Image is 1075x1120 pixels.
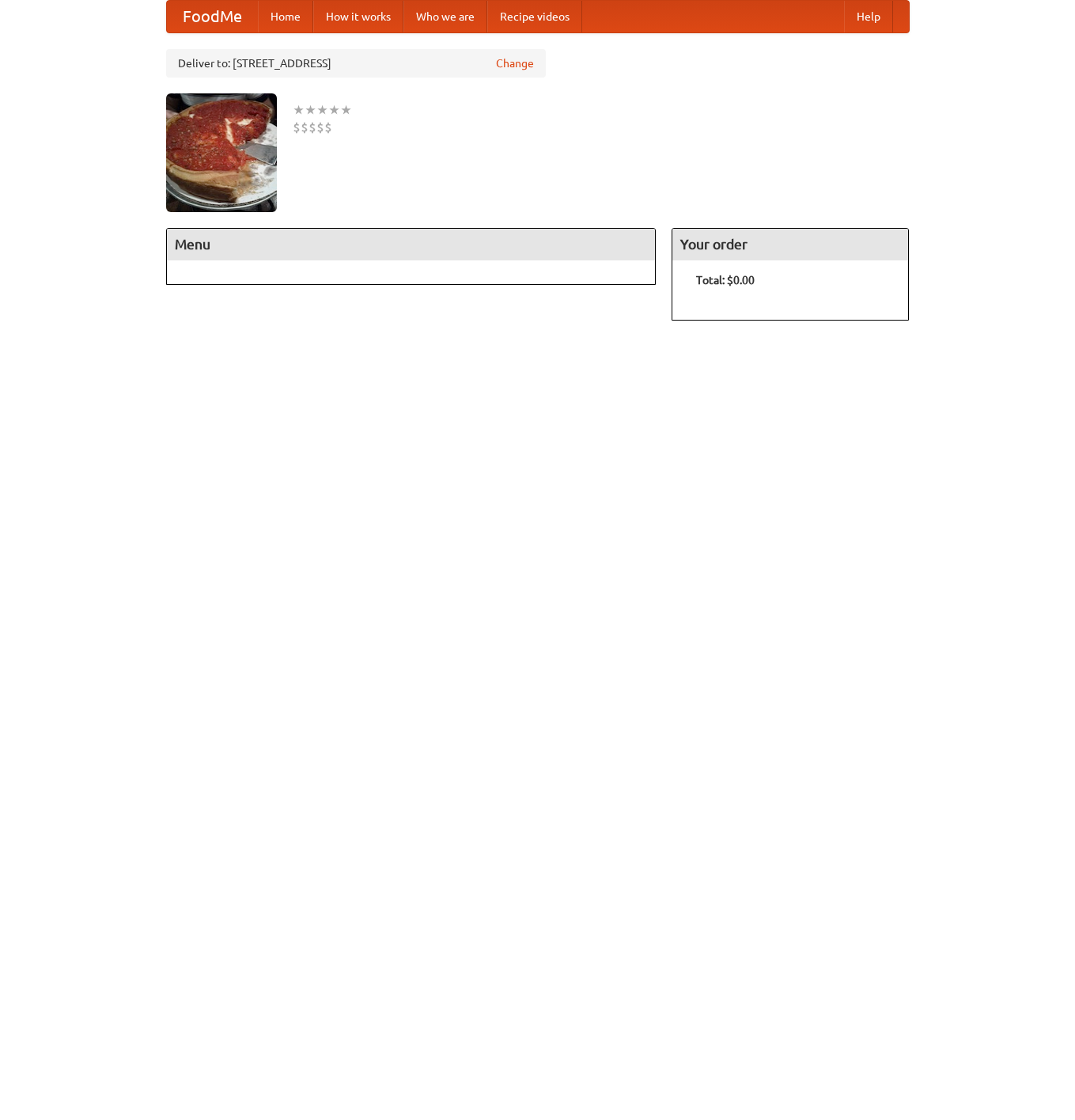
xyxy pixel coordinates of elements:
a: Recipe videos [487,1,582,32]
li: $ [301,119,308,136]
li: ★ [328,101,340,119]
li: ★ [293,101,305,119]
a: Help [844,1,893,32]
li: $ [316,119,324,136]
h4: Your order [672,229,908,260]
a: Change [496,55,534,71]
b: Total: $0.00 [696,274,755,287]
a: FoodMe [167,1,258,32]
img: angular.jpg [166,93,277,212]
h4: Menu [167,229,656,260]
a: Who we are [403,1,487,32]
a: Home [258,1,313,32]
li: $ [308,119,316,136]
div: Deliver to: [STREET_ADDRESS] [166,49,546,78]
li: ★ [316,101,328,119]
li: ★ [305,101,316,119]
li: $ [324,119,332,136]
li: ★ [340,101,352,119]
a: How it works [313,1,403,32]
li: $ [293,119,301,136]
